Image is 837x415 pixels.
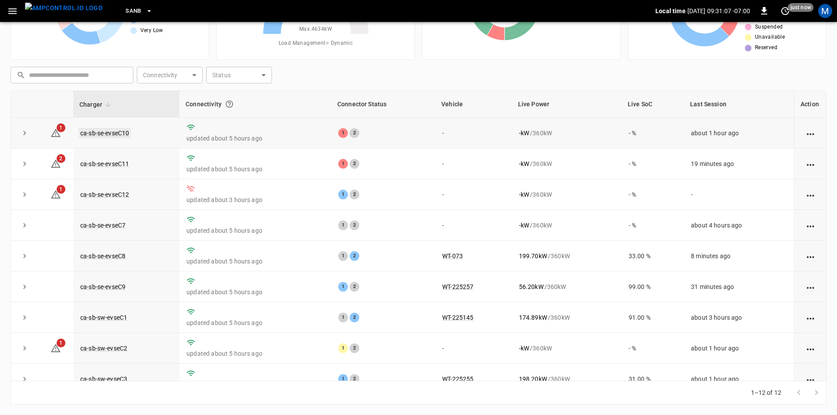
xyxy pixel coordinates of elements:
th: Action [794,91,826,118]
td: about 3 hours ago [684,302,794,333]
span: 1 [57,339,65,347]
a: WT-073 [442,253,463,260]
p: - kW [519,221,529,230]
div: / 360 kW [519,375,615,383]
td: - % [622,179,684,210]
span: just now [788,3,814,12]
div: 1 [338,282,348,292]
p: 56.20 kW [519,282,544,291]
span: Very Low [140,26,163,35]
td: - [435,148,512,179]
div: / 360 kW [519,129,615,137]
div: 1 [338,220,348,230]
div: action cell options [805,159,816,168]
div: 2 [350,190,359,199]
p: updated about 5 hours ago [186,226,324,235]
button: expand row [18,249,31,263]
th: Live SoC [622,91,684,118]
a: ca-sb-se-evseC10 [79,128,131,138]
div: Connectivity [186,96,325,112]
td: 33.00 % [622,241,684,271]
button: expand row [18,126,31,140]
a: ca-sb-sw-evseC2 [80,345,127,352]
td: 91.00 % [622,302,684,333]
img: ampcontrol.io logo [25,3,103,14]
span: 1 [57,123,65,132]
p: updated about 5 hours ago [186,318,324,327]
a: WT-225145 [442,314,473,321]
div: action cell options [805,344,816,353]
p: updated about 5 hours ago [186,134,324,143]
button: Connection between the charger and our software. [222,96,237,112]
span: SanB [125,6,141,16]
p: updated about 5 hours ago [186,165,324,173]
div: / 360 kW [519,159,615,168]
span: Reserved [755,43,777,52]
button: expand row [18,157,31,170]
a: 1 [50,191,61,198]
td: about 4 hours ago [684,210,794,241]
div: 1 [338,159,348,169]
th: Live Power [512,91,622,118]
a: 1 [50,344,61,351]
p: updated about 5 hours ago [186,380,324,389]
div: 2 [350,313,359,322]
span: Charger [79,99,114,110]
td: - [435,333,512,364]
td: 8 minutes ago [684,241,794,271]
td: 31 minutes ago [684,271,794,302]
a: ca-sb-se-evseC9 [80,283,125,290]
p: - kW [519,344,529,353]
td: - [435,210,512,241]
td: about 1 hour ago [684,118,794,148]
th: Last Session [684,91,794,118]
td: - % [622,148,684,179]
p: updated about 5 hours ago [186,257,324,266]
div: action cell options [805,190,816,199]
div: 1 [338,374,348,384]
p: [DATE] 09:31:07 -07:00 [687,7,750,15]
p: updated about 3 hours ago [186,195,324,204]
p: 199.70 kW [519,252,547,260]
div: 1 [338,343,348,353]
a: WT-225257 [442,283,473,290]
div: / 360 kW [519,313,615,322]
div: 2 [350,343,359,353]
td: about 1 hour ago [684,333,794,364]
span: 1 [57,185,65,194]
a: ca-sb-se-evseC12 [80,191,129,198]
a: ca-sb-sw-evseC1 [80,314,127,321]
div: 1 [338,251,348,261]
div: profile-icon [818,4,832,18]
button: expand row [18,219,31,232]
span: Unavailable [755,33,785,42]
a: 1 [50,129,61,136]
div: action cell options [805,221,816,230]
div: / 360 kW [519,221,615,230]
button: expand row [18,311,31,324]
a: ca-sb-se-evseC11 [80,160,129,167]
div: 2 [350,282,359,292]
td: about 1 hour ago [684,364,794,394]
div: action cell options [805,129,816,137]
div: 1 [338,128,348,138]
p: updated about 5 hours ago [186,288,324,296]
div: 2 [350,159,359,169]
div: 1 [338,313,348,322]
span: Max. 4634 kW [299,25,332,34]
span: 2 [57,154,65,163]
div: 1 [338,190,348,199]
button: expand row [18,372,31,386]
p: - kW [519,159,529,168]
p: 198.20 kW [519,375,547,383]
p: Local time [655,7,686,15]
td: - % [622,333,684,364]
p: updated about 5 hours ago [186,349,324,358]
div: action cell options [805,375,816,383]
th: Vehicle [435,91,512,118]
button: set refresh interval [778,4,792,18]
button: SanB [122,3,156,20]
div: / 360 kW [519,282,615,291]
p: 174.89 kW [519,313,547,322]
span: Load Management = Dynamic [279,39,353,48]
